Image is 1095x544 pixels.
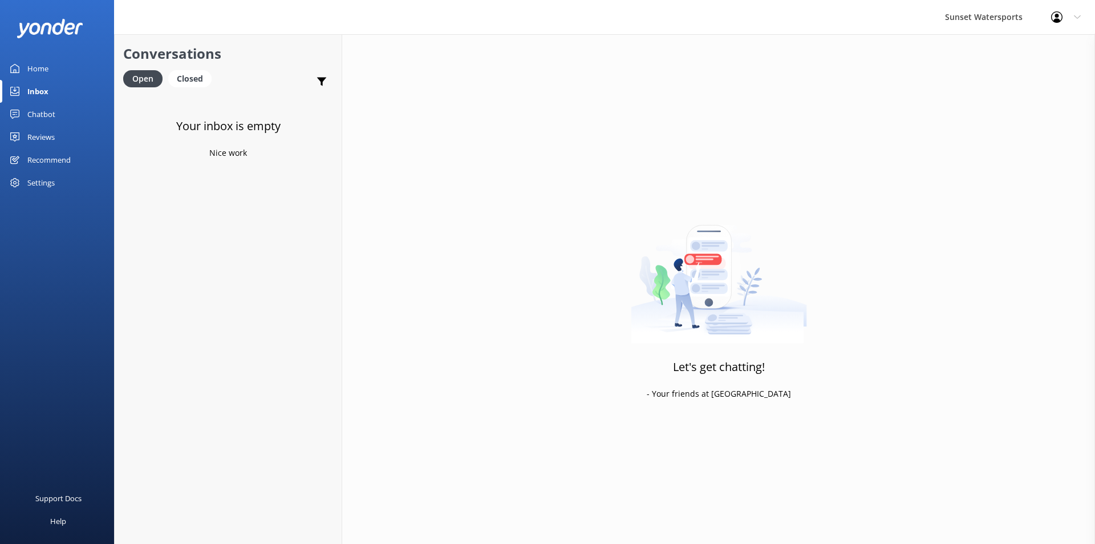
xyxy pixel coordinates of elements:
img: yonder-white-logo.png [17,19,83,38]
div: Reviews [27,126,55,148]
div: Help [50,510,66,533]
div: Open [123,70,163,87]
a: Closed [168,72,217,84]
div: Recommend [27,148,71,171]
div: Inbox [27,80,48,103]
div: Home [27,57,48,80]
div: Settings [27,171,55,194]
p: Nice work [209,147,247,159]
div: Support Docs [35,487,82,510]
h3: Let's get chatting! [673,358,765,376]
div: Chatbot [27,103,55,126]
a: Open [123,72,168,84]
div: Closed [168,70,212,87]
img: artwork of a man stealing a conversation from at giant smartphone [631,201,807,344]
h3: Your inbox is empty [176,117,281,135]
h2: Conversations [123,43,333,65]
p: - Your friends at [GEOGRAPHIC_DATA] [647,388,791,400]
